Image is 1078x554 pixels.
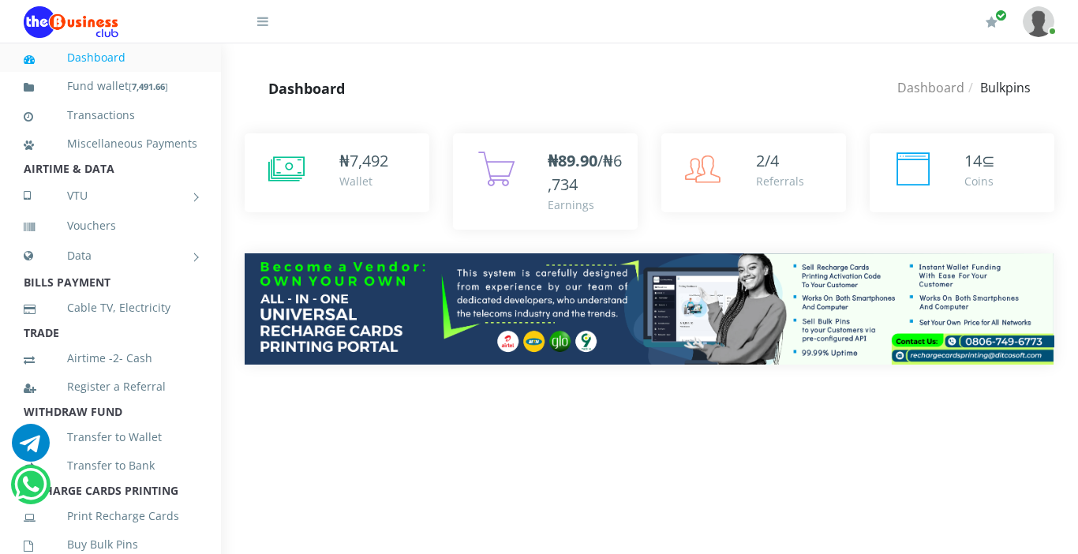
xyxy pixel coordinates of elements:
a: Cable TV, Electricity [24,290,197,326]
img: Logo [24,6,118,38]
div: Earnings [548,197,622,213]
i: Renew/Upgrade Subscription [986,16,998,28]
b: 7,491.66 [132,80,165,92]
a: Vouchers [24,208,197,244]
div: ⊆ [964,149,995,173]
li: Bulkpins [964,78,1031,97]
a: Data [24,236,197,275]
a: Transfer to Bank [24,447,197,484]
div: ₦ [339,149,388,173]
span: 14 [964,150,982,171]
a: Fund wallet[7,491.66] [24,68,197,105]
strong: Dashboard [268,79,345,98]
a: ₦89.90/₦6,734 Earnings [453,133,638,230]
span: 7,492 [350,150,388,171]
a: 2/4 Referrals [661,133,846,212]
img: multitenant_rcp.png [245,253,1054,365]
a: Dashboard [24,39,197,76]
a: Register a Referral [24,369,197,405]
b: ₦89.90 [548,150,597,171]
a: Airtime -2- Cash [24,340,197,376]
img: User [1023,6,1054,37]
a: Miscellaneous Payments [24,125,197,162]
a: Transactions [24,97,197,133]
a: Transfer to Wallet [24,419,197,455]
a: Chat for support [14,477,47,503]
div: Wallet [339,173,388,189]
span: /₦6,734 [548,150,622,195]
a: Chat for support [12,436,50,462]
div: Referrals [756,173,804,189]
div: Coins [964,173,995,189]
a: Dashboard [897,79,964,96]
a: VTU [24,176,197,215]
a: ₦7,492 Wallet [245,133,429,212]
a: Print Recharge Cards [24,498,197,534]
small: [ ] [129,80,168,92]
span: 2/4 [756,150,779,171]
span: Renew/Upgrade Subscription [995,9,1007,21]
